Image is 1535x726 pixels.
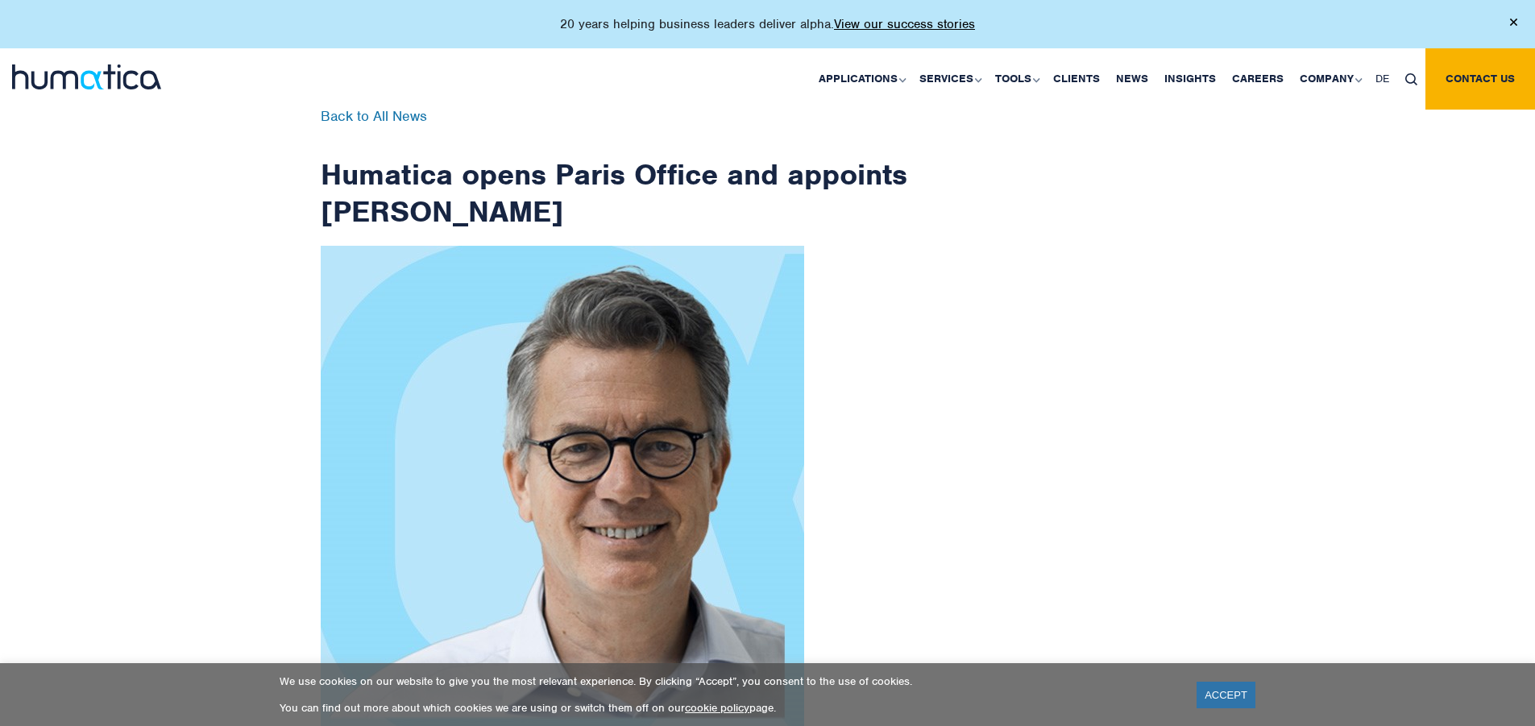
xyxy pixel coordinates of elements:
img: logo [12,64,161,89]
h1: Humatica opens Paris Office and appoints [PERSON_NAME] [321,110,909,230]
p: 20 years helping business leaders deliver alpha. [560,16,975,32]
a: Contact us [1425,48,1535,110]
img: search_icon [1405,73,1417,85]
span: DE [1375,72,1389,85]
a: Company [1292,48,1367,110]
a: Clients [1045,48,1108,110]
a: Back to All News [321,107,427,125]
a: Applications [811,48,911,110]
a: Careers [1224,48,1292,110]
a: Services [911,48,987,110]
a: View our success stories [834,16,975,32]
a: cookie policy [685,701,749,715]
p: We use cookies on our website to give you the most relevant experience. By clicking “Accept”, you... [280,674,1176,688]
a: Tools [987,48,1045,110]
a: ACCEPT [1197,682,1255,708]
a: Insights [1156,48,1224,110]
p: You can find out more about which cookies we are using or switch them off on our page. [280,701,1176,715]
a: DE [1367,48,1397,110]
a: News [1108,48,1156,110]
